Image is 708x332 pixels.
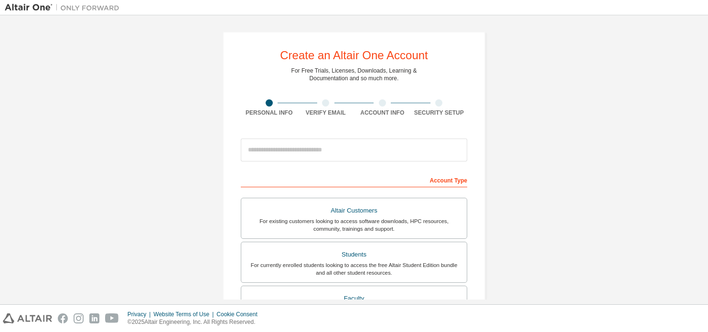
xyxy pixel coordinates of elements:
[298,109,354,117] div: Verify Email
[105,313,119,323] img: youtube.svg
[89,313,99,323] img: linkedin.svg
[58,313,68,323] img: facebook.svg
[241,172,467,187] div: Account Type
[247,217,461,233] div: For existing customers looking to access software downloads, HPC resources, community, trainings ...
[5,3,124,12] img: Altair One
[411,109,468,117] div: Security Setup
[247,248,461,261] div: Students
[128,311,153,318] div: Privacy
[354,109,411,117] div: Account Info
[128,318,263,326] p: © 2025 Altair Engineering, Inc. All Rights Reserved.
[247,292,461,305] div: Faculty
[153,311,216,318] div: Website Terms of Use
[280,50,428,61] div: Create an Altair One Account
[291,67,417,82] div: For Free Trials, Licenses, Downloads, Learning & Documentation and so much more.
[247,204,461,217] div: Altair Customers
[241,109,298,117] div: Personal Info
[216,311,263,318] div: Cookie Consent
[3,313,52,323] img: altair_logo.svg
[74,313,84,323] img: instagram.svg
[247,261,461,277] div: For currently enrolled students looking to access the free Altair Student Edition bundle and all ...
